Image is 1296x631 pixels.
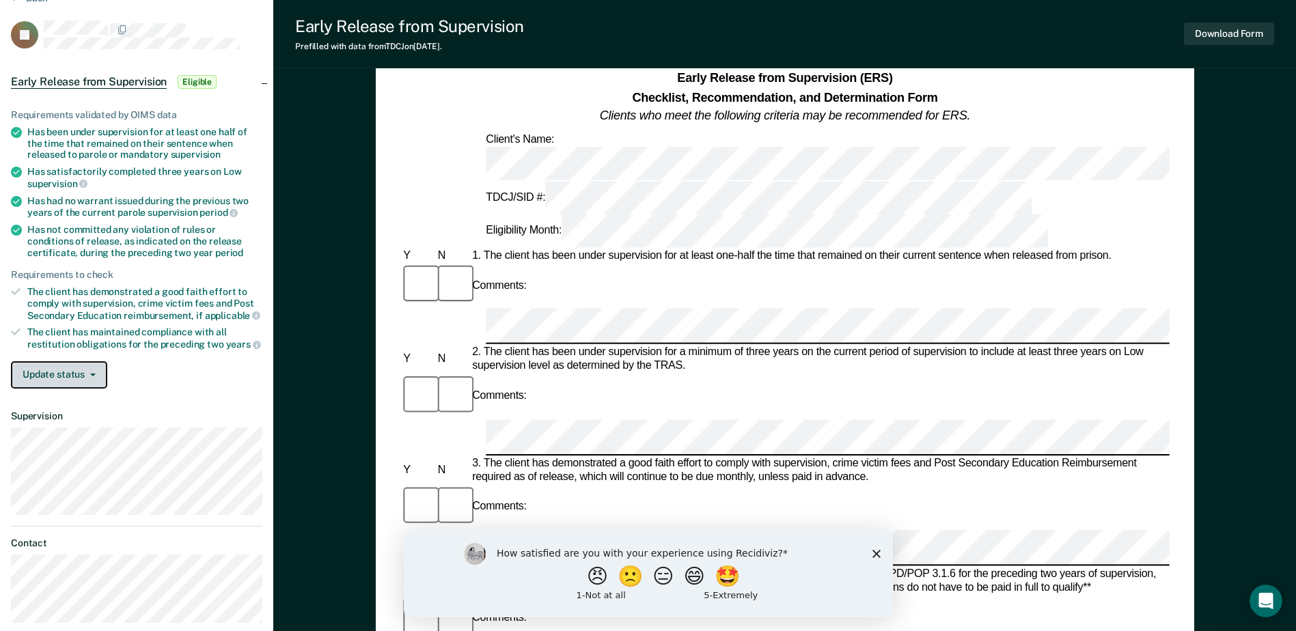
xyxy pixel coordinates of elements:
div: Has satisfactorily completed three years on Low [27,166,262,189]
dt: Contact [11,537,262,549]
div: Has had no warrant issued during the previous two years of the current parole supervision [27,195,262,219]
button: Update status [11,361,107,389]
span: supervision [27,178,87,189]
dt: Supervision [11,410,262,422]
div: TDCJ/SID #: [483,181,1034,214]
iframe: Intercom live chat [1250,585,1282,617]
div: Y [400,353,435,367]
span: period [215,247,243,258]
iframe: Survey by Kim from Recidiviz [404,529,893,617]
div: N [435,249,469,263]
div: Has not committed any violation of rules or conditions of release, as indicated on the release ce... [27,224,262,258]
div: Y [400,249,435,263]
div: Comments: [469,501,529,514]
div: Prefilled with data from TDCJ on [DATE] . [295,42,524,51]
span: supervision [171,149,221,160]
span: years [226,339,261,350]
div: 4. The client has maintained compliance with all restitution obligations in accordance with PD/PO... [469,567,1170,595]
div: The client has demonstrated a good faith effort to comply with supervision, crime victim fees and... [27,286,262,321]
div: The client has maintained compliance with all restitution obligations for the preceding two [27,326,262,350]
div: Has been under supervision for at least one half of the time that remained on their sentence when... [27,126,262,160]
div: 2. The client has been under supervision for a minimum of three years on the current period of su... [469,346,1170,374]
div: Y [400,464,435,477]
div: Comments: [469,279,529,292]
div: Requirements validated by OIMS data [11,109,262,121]
div: N [435,464,469,477]
em: Clients who meet the following criteria may be recommended for ERS. [600,109,970,122]
div: 1. The client has been under supervision for at least one-half the time that remained on their cu... [469,249,1170,263]
span: Early Release from Supervision [11,75,167,89]
span: period [199,207,238,218]
div: Early Release from Supervision [295,16,524,36]
span: applicable [205,310,260,321]
div: Comments: [469,389,529,403]
div: Eligibility Month: [483,214,1051,248]
div: Requirements to check [11,269,262,281]
span: Eligible [178,75,217,89]
button: Download Form [1184,23,1274,45]
strong: Early Release from Supervision (ERS) [677,72,892,85]
div: Y [400,574,435,588]
div: Comments: [469,611,529,625]
strong: Checklist, Recommendation, and Determination Form [632,90,937,104]
div: 3. The client has demonstrated a good faith effort to comply with supervision, crime victim fees ... [469,457,1170,484]
div: N [435,353,469,367]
